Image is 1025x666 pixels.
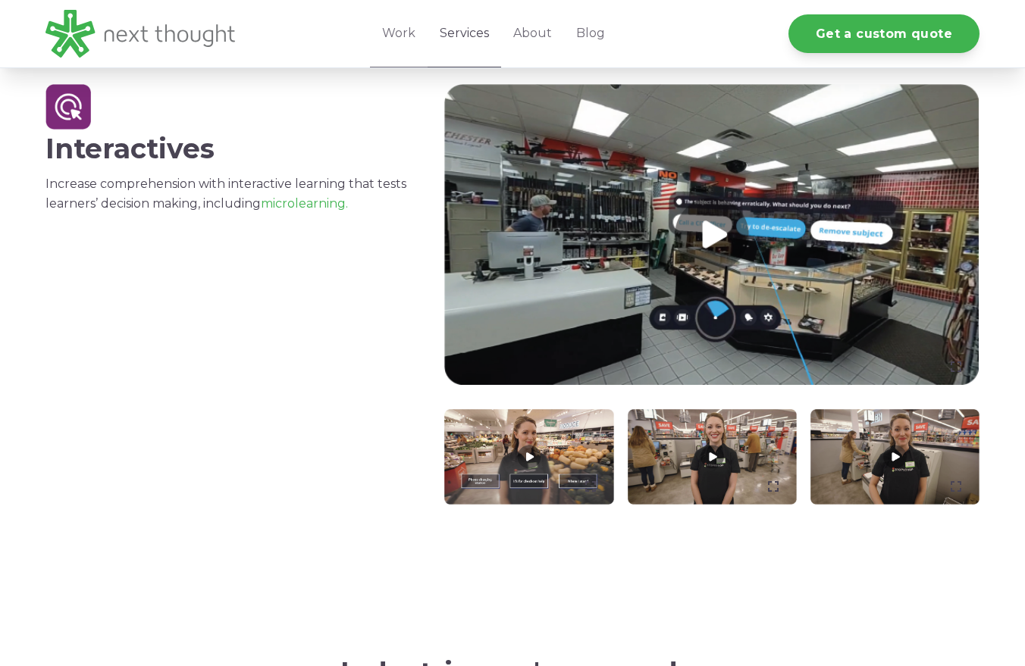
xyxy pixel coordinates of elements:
[788,14,980,53] a: Get a custom quote
[45,84,91,130] img: Artboard 5 copy 2
[45,133,421,164] h2: Interactives
[261,196,348,211] a: microlearning.
[45,10,235,58] img: LG - NextThought Logo
[45,177,406,211] span: Increase comprehension with interactive learning that tests learners’ decision making, including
